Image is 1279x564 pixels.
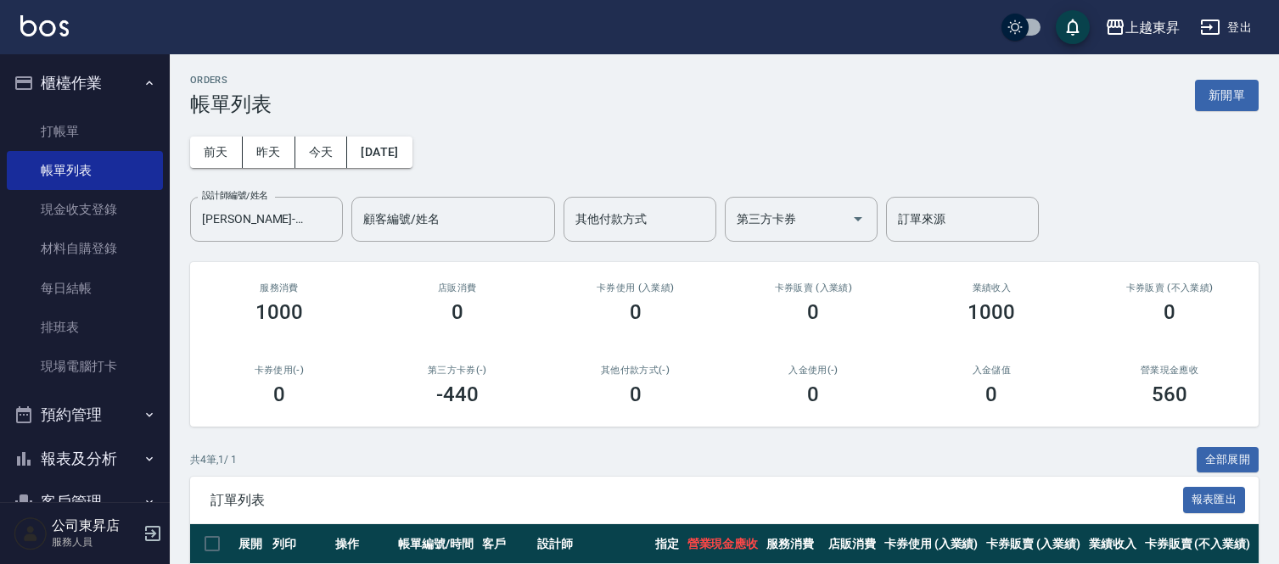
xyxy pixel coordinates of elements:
[1125,17,1180,38] div: 上越東昇
[7,151,163,190] a: 帳單列表
[1164,300,1175,324] h3: 0
[923,282,1060,293] h2: 業績收入
[683,524,763,564] th: 營業現金應收
[533,524,650,564] th: 設計師
[923,365,1060,376] h2: 入金儲值
[1101,365,1238,376] h2: 營業現金應收
[1141,524,1254,564] th: 卡券販賣 (不入業績)
[243,137,295,168] button: 昨天
[7,61,163,105] button: 櫃檯作業
[7,229,163,268] a: 材料自購登錄
[210,282,348,293] h3: 服務消費
[268,524,331,564] th: 列印
[1152,383,1187,406] h3: 560
[210,365,348,376] h2: 卡券使用(-)
[7,190,163,229] a: 現金收支登錄
[630,383,642,406] h3: 0
[394,524,478,564] th: 帳單編號/時間
[651,524,683,564] th: 指定
[190,92,272,116] h3: 帳單列表
[295,137,348,168] button: 今天
[1056,10,1090,44] button: save
[389,365,526,376] h2: 第三方卡券(-)
[7,480,163,524] button: 客戶管理
[1197,447,1259,473] button: 全部展開
[478,524,534,564] th: 客戶
[7,269,163,308] a: 每日結帳
[52,517,138,534] h5: 公司東昇店
[452,300,463,324] h3: 0
[436,383,479,406] h3: -440
[273,383,285,406] h3: 0
[744,365,882,376] h2: 入金使用(-)
[234,524,268,564] th: 展開
[7,112,163,151] a: 打帳單
[567,365,704,376] h2: 其他付款方式(-)
[7,347,163,386] a: 現場電腦打卡
[567,282,704,293] h2: 卡券使用 (入業績)
[1098,10,1186,45] button: 上越東昇
[347,137,412,168] button: [DATE]
[844,205,872,232] button: Open
[807,300,819,324] h3: 0
[190,75,272,86] h2: ORDERS
[7,393,163,437] button: 預約管理
[982,524,1085,564] th: 卡券販賣 (入業績)
[52,534,138,550] p: 服務人員
[880,524,983,564] th: 卡券使用 (入業績)
[1085,524,1141,564] th: 業績收入
[762,524,824,564] th: 服務消費
[968,300,1015,324] h3: 1000
[744,282,882,293] h2: 卡券販賣 (入業績)
[1193,12,1259,43] button: 登出
[7,437,163,481] button: 報表及分析
[14,517,48,550] img: Person
[190,137,243,168] button: 前天
[1183,491,1246,507] a: 報表匯出
[20,15,69,36] img: Logo
[807,383,819,406] h3: 0
[331,524,394,564] th: 操作
[630,300,642,324] h3: 0
[824,524,880,564] th: 店販消費
[1195,80,1259,111] button: 新開單
[210,492,1183,509] span: 訂單列表
[389,282,526,293] h2: 店販消費
[1101,282,1238,293] h2: 卡券販賣 (不入業績)
[985,383,997,406] h3: 0
[202,189,268,202] label: 設計師編號/姓名
[7,308,163,347] a: 排班表
[1195,87,1259,103] a: 新開單
[190,452,237,467] p: 共 4 筆, 1 / 1
[1183,487,1246,513] button: 報表匯出
[255,300,303,324] h3: 1000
